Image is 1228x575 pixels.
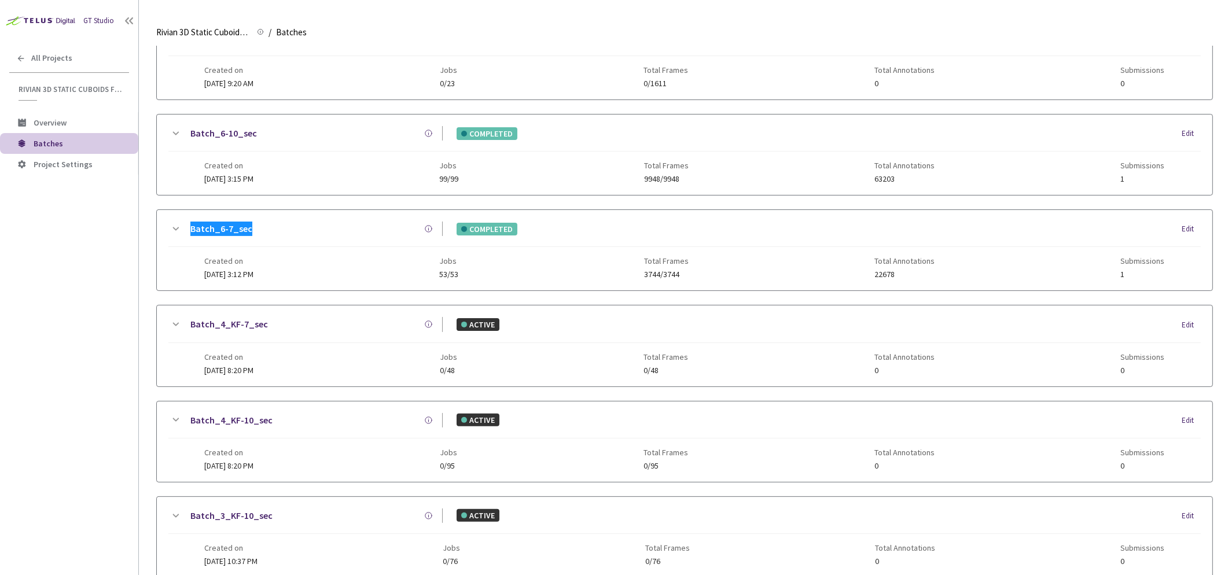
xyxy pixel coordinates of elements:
span: Submissions [1121,543,1165,552]
div: COMPLETED [457,127,517,140]
span: 0 [1121,462,1165,470]
a: Batch_3_KF-10_sec [190,508,273,523]
span: 0 [875,557,935,566]
span: 1 [1121,175,1165,183]
span: 53/53 [439,270,458,279]
span: 22678 [874,270,935,279]
span: Total Frames [644,161,689,170]
span: [DATE] 10:37 PM [204,556,258,566]
div: Edit [1182,319,1201,331]
div: ACTIVE [457,414,499,426]
a: Batch_4_KF-7_sec [190,317,268,331]
span: Total Annotations [874,256,935,266]
span: All Projects [31,53,72,63]
span: Jobs [439,161,458,170]
span: 0/48 [644,366,688,375]
span: Total Annotations [875,543,935,552]
span: Jobs [440,352,457,362]
span: Created on [204,161,253,170]
div: COMPLETED [457,223,517,235]
span: Batches [276,25,307,39]
div: Batch_6-10_secCOMPLETEDEditCreated on[DATE] 3:15 PMJobs99/99Total Frames9948/9948Total Annotation... [157,115,1212,195]
span: [DATE] 8:20 PM [204,365,253,375]
span: Submissions [1121,161,1165,170]
div: GT Studio [83,15,114,27]
span: Created on [204,256,253,266]
span: 63203 [874,175,935,183]
span: 1 [1121,270,1165,279]
span: [DATE] 8:20 PM [204,460,253,471]
span: Jobs [440,65,457,75]
span: Total Annotations [874,448,935,457]
a: Batch_4_KF-10_sec [190,413,273,427]
span: Total Frames [644,65,688,75]
div: ACTIVE [457,509,499,522]
span: 0 [874,79,935,88]
span: Jobs [443,543,460,552]
span: Project Settings [34,159,93,169]
div: Edit [1182,510,1201,522]
span: Total Frames [644,352,688,362]
span: 0/48 [440,366,457,375]
span: [DATE] 3:15 PM [204,174,253,184]
div: Edit [1182,128,1201,139]
span: Total Frames [644,448,688,457]
span: Batches [34,138,63,149]
span: Total Annotations [874,65,935,75]
span: Rivian 3D Static Cuboids fixed[2024-25] [156,25,250,39]
span: 0 [1121,366,1165,375]
span: Submissions [1121,65,1165,75]
span: [DATE] 3:12 PM [204,269,253,279]
div: Edit [1182,223,1201,235]
div: Batch_4_KF-7_secACTIVEEditCreated on[DATE] 8:20 PMJobs0/48Total Frames0/48Total Annotations0Submi... [157,305,1212,386]
span: Total Frames [645,543,690,552]
a: Batch_6-10_sec [190,126,257,141]
span: Total Annotations [874,161,935,170]
span: Created on [204,352,253,362]
a: Batch_6-7_sec [190,222,252,236]
span: 0/76 [443,557,460,566]
span: 0 [874,462,935,470]
span: Created on [204,543,258,552]
span: 0 [874,366,935,375]
span: Submissions [1121,448,1165,457]
span: Created on [204,448,253,457]
span: Overview [34,117,67,128]
span: 0/76 [645,557,690,566]
span: 99/99 [439,175,458,183]
span: 0/1611 [644,79,688,88]
div: Batch_4_KF-10_secACTIVEEditCreated on[DATE] 8:20 PMJobs0/95Total Frames0/95Total Annotations0Subm... [157,401,1212,482]
span: Total Frames [644,256,689,266]
li: / [269,25,271,39]
div: [Ignore]Batch_7-10_secACTIVEEditCreated on[DATE] 9:20 AMJobs0/23Total Frames0/1611Total Annotatio... [157,19,1212,99]
span: 0/23 [440,79,457,88]
span: 3744/3744 [644,270,689,279]
span: Created on [204,65,253,75]
span: Jobs [439,256,458,266]
span: Submissions [1121,352,1165,362]
span: 0/95 [440,462,457,470]
div: ACTIVE [457,318,499,331]
div: Batch_6-7_secCOMPLETEDEditCreated on[DATE] 3:12 PMJobs53/53Total Frames3744/3744Total Annotations... [157,210,1212,290]
span: 9948/9948 [644,175,689,183]
div: Edit [1182,415,1201,426]
span: Submissions [1121,256,1165,266]
span: 0 [1121,79,1165,88]
span: 0 [1121,557,1165,566]
span: Rivian 3D Static Cuboids fixed[2024-25] [19,84,122,94]
span: Total Annotations [874,352,935,362]
span: Jobs [440,448,457,457]
span: [DATE] 9:20 AM [204,78,253,89]
span: 0/95 [644,462,688,470]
